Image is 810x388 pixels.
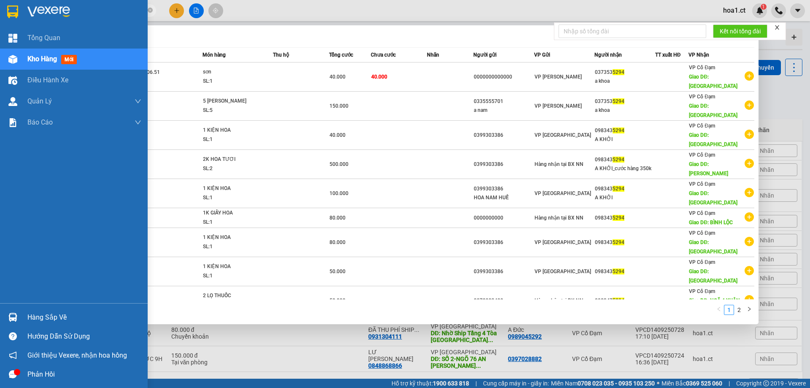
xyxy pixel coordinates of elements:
[203,218,266,227] div: SL: 1
[595,267,655,276] div: 098343
[745,71,754,81] span: plus-circle
[689,259,715,265] span: VP Cổ Đạm
[27,368,141,381] div: Phản hồi
[689,152,715,158] span: VP Cổ Đạm
[329,74,346,80] span: 40.000
[27,350,127,361] span: Giới thiệu Vexere, nhận hoa hồng
[203,184,266,193] div: 1 KIỆN HOA
[595,193,655,202] div: A KHỞI
[27,311,141,324] div: Hàng sắp về
[8,313,17,322] img: warehouse-icon
[613,239,624,245] span: 5294
[595,296,655,305] div: 098347
[613,69,624,75] span: 5294
[745,100,754,110] span: plus-circle
[689,288,715,294] span: VP Cổ Đạm
[595,135,655,144] div: A KHỞI
[613,128,624,133] span: 5294
[535,269,591,274] span: VP [GEOGRAPHIC_DATA]
[203,242,266,252] div: SL: 1
[655,52,681,58] span: TT xuất HĐ
[371,52,396,58] span: Chưa cước
[595,126,655,135] div: 098343
[688,52,709,58] span: VP Nhận
[148,8,153,13] span: close-circle
[474,193,534,202] div: HOA NAM HUẾ
[716,307,721,312] span: left
[329,103,348,109] span: 150.000
[689,210,715,216] span: VP Cổ Đạm
[474,73,534,81] div: 0000000000000
[203,155,266,164] div: 2K HOA TƯƠI
[474,185,534,193] div: 0399303386
[7,5,18,18] img: logo-vxr
[689,74,737,89] span: Giao DĐ: [GEOGRAPHIC_DATA]
[714,305,724,315] li: Previous Page
[535,190,591,196] span: VP [GEOGRAPHIC_DATA]
[689,298,740,313] span: Giao DĐ: NGÃ 4 XUÂN YÊN
[203,135,266,144] div: SL: 1
[203,209,266,218] div: 1K GIẤY HOA
[535,103,582,109] span: VP [PERSON_NAME]
[689,190,737,206] span: Giao DĐ: [GEOGRAPHIC_DATA]
[559,24,706,38] input: Nhập số tổng đài
[535,215,583,221] span: Hàng nhận tại BX NN
[535,74,582,80] span: VP [PERSON_NAME]
[613,298,624,304] span: 5294
[329,215,346,221] span: 80.000
[745,212,754,222] span: plus-circle
[27,55,57,63] span: Kho hàng
[744,305,754,315] li: Next Page
[689,123,715,129] span: VP Cổ Đạm
[689,181,715,187] span: VP Cổ Đạm
[613,98,624,104] span: 5294
[745,237,754,246] span: plus-circle
[613,157,624,163] span: 5294
[273,52,289,58] span: Thu hộ
[774,24,780,30] span: close
[203,77,266,86] div: SL: 1
[745,159,754,168] span: plus-circle
[203,68,266,77] div: sơn
[720,27,761,36] span: Kết nối tổng đài
[734,305,744,315] a: 2
[203,262,266,271] div: 1 KIỆN HOA
[329,190,348,196] span: 100.000
[474,131,534,140] div: 0399303386
[474,97,534,106] div: 0335555701
[27,330,141,343] div: Hướng dẫn sử dụng
[724,305,734,315] a: 1
[203,97,266,106] div: 5 [PERSON_NAME]
[427,52,439,58] span: Nhãn
[689,220,733,225] span: Giao DĐ: BÌNH LỘC
[714,305,724,315] button: left
[595,155,655,164] div: 098343
[61,55,77,64] span: mới
[595,214,655,222] div: 098343
[534,52,550,58] span: VP Gửi
[474,214,534,222] div: 0000000000
[689,269,737,284] span: Giao DĐ: [GEOGRAPHIC_DATA]
[745,266,754,275] span: plus-circle
[474,106,534,115] div: a nam
[595,68,655,77] div: 037353
[613,215,624,221] span: 5294
[203,271,266,281] div: SL: 1
[8,118,17,127] img: solution-icon
[148,7,153,15] span: close-circle
[329,239,346,245] span: 80.000
[474,238,534,247] div: 0399303386
[689,65,715,71] span: VP Cổ Đạm
[329,132,346,138] span: 40.000
[8,76,17,85] img: warehouse-icon
[9,370,17,378] span: message
[135,98,141,105] span: down
[371,74,387,80] span: 40.000
[613,186,624,192] span: 5294
[594,52,622,58] span: Người nhận
[734,305,744,315] li: 2
[203,193,266,203] div: SL: 1
[747,307,752,312] span: right
[203,126,266,135] div: 1 KIỆN HOA
[135,119,141,126] span: down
